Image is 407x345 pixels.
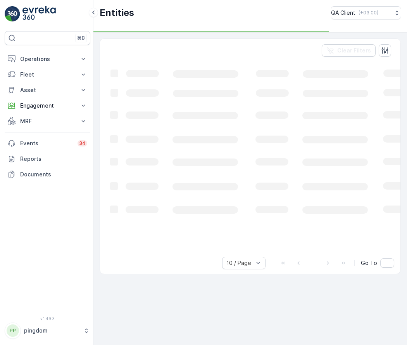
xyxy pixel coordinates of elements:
[24,327,79,335] p: pingdom
[20,86,75,94] p: Asset
[20,117,75,125] p: MRF
[20,139,73,147] p: Events
[20,55,75,63] p: Operations
[5,316,90,321] span: v 1.49.3
[20,102,75,110] p: Engagement
[5,98,90,113] button: Engagement
[22,6,56,22] img: logo_light-DOdMpM7g.png
[77,35,85,41] p: ⌘B
[361,259,377,267] span: Go To
[5,51,90,67] button: Operations
[20,155,87,163] p: Reports
[5,6,20,22] img: logo
[100,7,134,19] p: Entities
[20,71,75,78] p: Fleet
[331,9,355,17] p: QA Client
[5,82,90,98] button: Asset
[331,6,401,19] button: QA Client(+03:00)
[5,113,90,129] button: MRF
[5,167,90,182] a: Documents
[337,47,371,54] p: Clear Filters
[359,10,378,16] p: ( +03:00 )
[20,171,87,178] p: Documents
[7,324,19,337] div: PP
[322,44,376,57] button: Clear Filters
[79,140,86,146] p: 34
[5,67,90,82] button: Fleet
[5,136,90,151] a: Events34
[5,322,90,339] button: PPpingdom
[5,151,90,167] a: Reports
